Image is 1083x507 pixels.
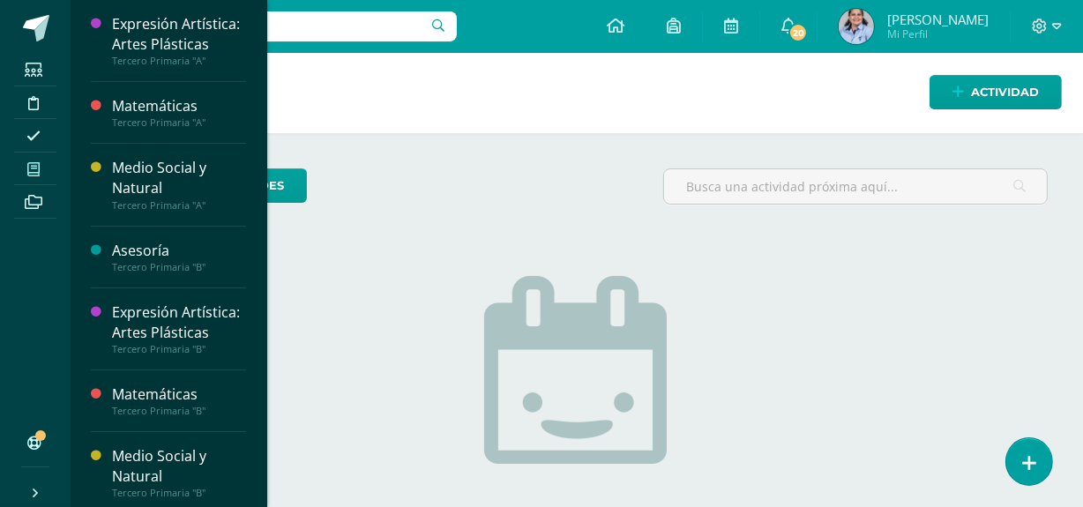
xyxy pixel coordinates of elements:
[887,26,989,41] span: Mi Perfil
[112,384,246,417] a: MatemáticasTercero Primaria "B"
[112,96,246,129] a: MatemáticasTercero Primaria "A"
[112,241,246,273] a: AsesoríaTercero Primaria "B"
[930,75,1062,109] a: Actividad
[82,11,457,41] input: Busca un usuario...
[112,487,246,499] div: Tercero Primaria "B"
[788,23,808,42] span: 20
[112,302,246,355] a: Expresión Artística: Artes PlásticasTercero Primaria "B"
[112,446,246,499] a: Medio Social y NaturalTercero Primaria "B"
[112,384,246,405] div: Matemáticas
[839,9,874,44] img: ed291a6e4bbbfccce2378d679137bedd.png
[112,199,246,212] div: Tercero Primaria "A"
[887,11,989,28] span: [PERSON_NAME]
[112,158,246,211] a: Medio Social y NaturalTercero Primaria "A"
[112,55,246,67] div: Tercero Primaria "A"
[112,343,246,355] div: Tercero Primaria "B"
[971,76,1039,108] span: Actividad
[112,96,246,116] div: Matemáticas
[112,14,246,55] div: Expresión Artística: Artes Plásticas
[112,116,246,129] div: Tercero Primaria "A"
[112,14,246,67] a: Expresión Artística: Artes PlásticasTercero Primaria "A"
[112,405,246,417] div: Tercero Primaria "B"
[112,261,246,273] div: Tercero Primaria "B"
[112,158,246,198] div: Medio Social y Natural
[112,241,246,261] div: Asesoría
[112,302,246,343] div: Expresión Artística: Artes Plásticas
[664,169,1047,204] input: Busca una actividad próxima aquí...
[92,53,1062,133] h1: Actividades
[112,446,246,487] div: Medio Social y Natural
